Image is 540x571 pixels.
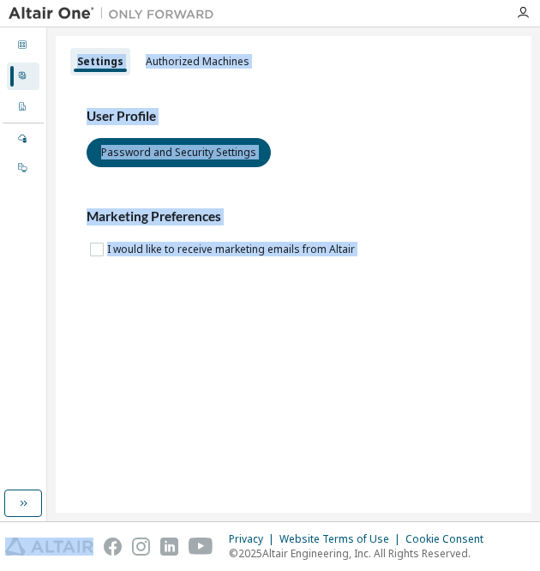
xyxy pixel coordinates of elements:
[279,532,405,546] div: Website Terms of Use
[9,5,223,22] img: Altair One
[87,138,271,167] button: Password and Security Settings
[7,63,39,90] div: User Profile
[87,208,501,225] h3: Marketing Preferences
[132,538,150,556] img: instagram.svg
[5,538,93,556] img: altair_logo.svg
[7,154,39,182] div: On Prem
[77,55,123,69] div: Settings
[7,125,39,153] div: Managed
[405,532,494,546] div: Cookie Consent
[229,532,279,546] div: Privacy
[229,546,494,561] p: © 2025 Altair Engineering, Inc. All Rights Reserved.
[146,55,249,69] div: Authorized Machines
[87,108,501,125] h3: User Profile
[7,93,39,121] div: Company Profile
[189,538,213,556] img: youtube.svg
[107,239,358,260] label: I would like to receive marketing emails from Altair
[160,538,178,556] img: linkedin.svg
[7,32,39,59] div: Dashboard
[104,538,122,556] img: facebook.svg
